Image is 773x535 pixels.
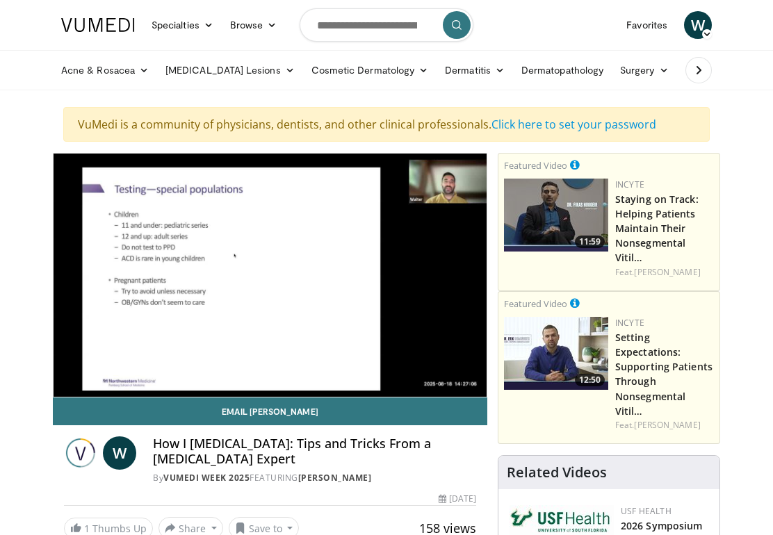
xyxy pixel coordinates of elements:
[153,436,476,466] h4: How I [MEDICAL_DATA]: Tips and Tricks From a [MEDICAL_DATA] Expert
[300,8,473,42] input: Search topics, interventions
[615,192,699,264] a: Staying on Track: Helping Patients Maintain Their Nonsegmental Vitil…
[437,56,513,84] a: Dermatitis
[615,419,714,431] div: Feat.
[143,11,222,39] a: Specialties
[507,464,607,481] h4: Related Videos
[53,397,487,425] a: Email [PERSON_NAME]
[64,436,97,470] img: Vumedi Week 2025
[157,56,303,84] a: [MEDICAL_DATA] Lesions
[303,56,437,84] a: Cosmetic Dermatology
[298,472,372,484] a: [PERSON_NAME]
[439,493,476,505] div: [DATE]
[54,154,487,397] video-js: Video Player
[163,472,250,484] a: Vumedi Week 2025
[504,317,608,390] a: 12:50
[504,159,567,172] small: Featured Video
[103,436,136,470] a: W
[504,179,608,252] img: fe0751a3-754b-4fa7-bfe3-852521745b57.png.150x105_q85_crop-smart_upscale.jpg
[575,236,605,248] span: 11:59
[684,11,712,39] a: W
[612,56,677,84] a: Surgery
[53,56,157,84] a: Acne & Rosacea
[634,266,700,278] a: [PERSON_NAME]
[615,317,644,329] a: Incyte
[634,419,700,431] a: [PERSON_NAME]
[222,11,286,39] a: Browse
[84,522,90,535] span: 1
[615,179,644,190] a: Incyte
[513,56,612,84] a: Dermatopathology
[621,505,672,517] a: USF Health
[491,117,656,132] a: Click here to set your password
[504,179,608,252] a: 11:59
[504,297,567,310] small: Featured Video
[618,11,676,39] a: Favorites
[575,374,605,386] span: 12:50
[153,472,476,484] div: By FEATURING
[61,18,135,32] img: VuMedi Logo
[63,107,710,142] div: VuMedi is a community of physicians, dentists, and other clinical professionals.
[615,331,713,418] a: Setting Expectations: Supporting Patients Through Nonsegmental Vitil…
[504,317,608,390] img: 98b3b5a8-6d6d-4e32-b979-fd4084b2b3f2.png.150x105_q85_crop-smart_upscale.jpg
[615,266,714,279] div: Feat.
